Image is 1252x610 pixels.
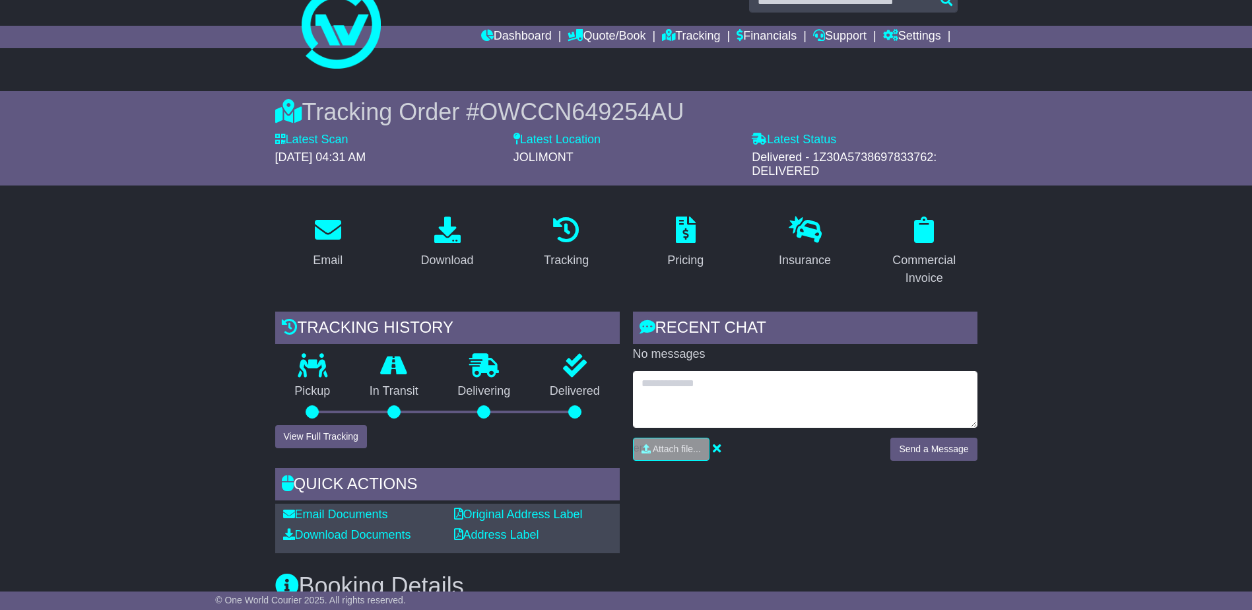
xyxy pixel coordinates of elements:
div: Tracking Order # [275,98,977,126]
a: Pricing [659,212,712,274]
p: No messages [633,347,977,362]
h3: Booking Details [275,573,977,599]
a: Email [304,212,351,274]
a: Download [412,212,482,274]
button: Send a Message [890,438,977,461]
a: Support [813,26,867,48]
button: View Full Tracking [275,425,367,448]
a: Download Documents [283,528,411,541]
label: Latest Scan [275,133,348,147]
a: Email Documents [283,508,388,521]
label: Latest Status [752,133,836,147]
div: Insurance [779,252,831,269]
div: Tracking history [275,312,620,347]
a: Tracking [535,212,597,274]
span: © One World Courier 2025. All rights reserved. [215,595,406,605]
a: Financials [737,26,797,48]
span: JOLIMONT [513,151,574,164]
div: Pricing [667,252,704,269]
div: Tracking [544,252,589,269]
div: RECENT CHAT [633,312,977,347]
a: Address Label [454,528,539,541]
div: Commercial Invoice [880,252,969,287]
p: Pickup [275,384,350,399]
a: Settings [883,26,941,48]
label: Latest Location [513,133,601,147]
div: Download [420,252,473,269]
a: Insurance [770,212,840,274]
a: Commercial Invoice [871,212,977,292]
div: Quick Actions [275,468,620,504]
span: [DATE] 04:31 AM [275,151,366,164]
p: In Transit [350,384,438,399]
span: Delivered - 1Z30A5738697833762: DELIVERED [752,151,937,178]
a: Tracking [662,26,720,48]
a: Dashboard [481,26,552,48]
div: Email [313,252,343,269]
a: Quote/Book [568,26,645,48]
span: OWCCN649254AU [479,98,684,125]
a: Original Address Label [454,508,583,521]
p: Delivering [438,384,531,399]
p: Delivered [530,384,620,399]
